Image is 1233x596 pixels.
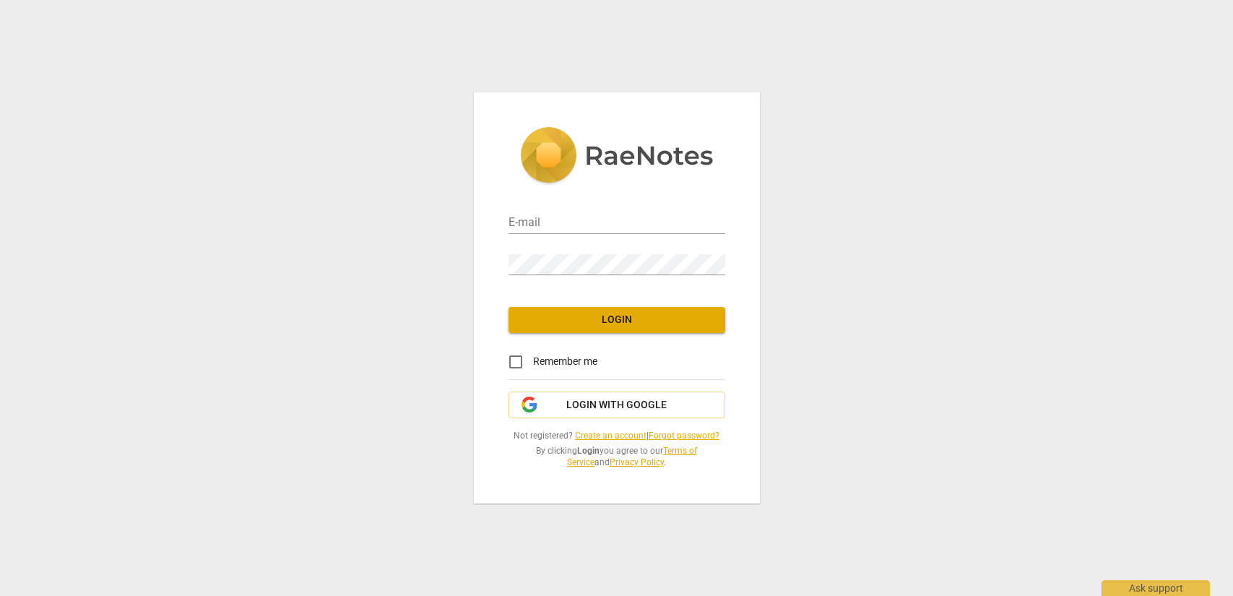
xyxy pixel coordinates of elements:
[509,430,725,442] span: Not registered? |
[533,354,597,369] span: Remember me
[566,398,667,413] span: Login with Google
[509,307,725,333] button: Login
[509,445,725,469] span: By clicking you agree to our and .
[575,431,646,441] a: Create an account
[1102,580,1210,596] div: Ask support
[509,392,725,419] button: Login with Google
[610,457,664,467] a: Privacy Policy
[520,313,714,327] span: Login
[577,446,600,456] b: Login
[520,127,714,186] img: 5ac2273c67554f335776073100b6d88f.svg
[649,431,719,441] a: Forgot password?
